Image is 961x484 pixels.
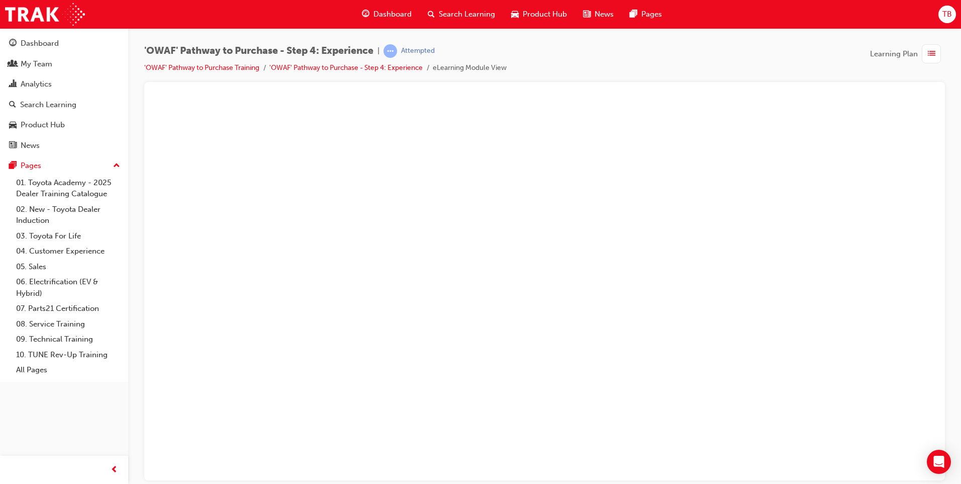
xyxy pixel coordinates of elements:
[354,4,420,25] a: guage-iconDashboard
[870,48,918,60] span: Learning Plan
[21,140,40,151] div: News
[9,101,16,110] span: search-icon
[630,8,637,21] span: pages-icon
[111,464,118,476] span: prev-icon
[401,46,435,56] div: Attempted
[4,55,124,73] a: My Team
[4,32,124,156] button: DashboardMy TeamAnalyticsSearch LearningProduct HubNews
[870,44,945,63] button: Learning Plan
[420,4,503,25] a: search-iconSearch Learning
[9,141,17,150] span: news-icon
[12,316,124,332] a: 08. Service Training
[4,34,124,53] a: Dashboard
[144,63,259,72] a: 'OWAF' Pathway to Purchase Training
[928,48,935,60] span: list-icon
[4,156,124,175] button: Pages
[4,96,124,114] a: Search Learning
[5,3,85,26] img: Trak
[113,159,120,173] span: up-icon
[523,9,567,20] span: Product Hub
[12,347,124,363] a: 10. TUNE Rev-Up Training
[12,274,124,301] a: 06. Electrification (EV & Hybrid)
[9,60,17,69] span: people-icon
[21,119,65,131] div: Product Hub
[9,39,17,48] span: guage-icon
[433,62,507,74] li: eLearning Module View
[21,160,41,172] div: Pages
[269,63,423,72] a: 'OWAF' Pathway to Purchase - Step 4: Experience
[428,8,435,21] span: search-icon
[12,301,124,316] a: 07. Parts21 Certification
[12,332,124,347] a: 09. Technical Training
[12,175,124,202] a: 01. Toyota Academy - 2025 Dealer Training Catalogue
[12,228,124,244] a: 03. Toyota For Life
[9,80,17,89] span: chart-icon
[373,9,412,20] span: Dashboard
[377,45,379,57] span: |
[4,75,124,94] a: Analytics
[439,9,495,20] span: Search Learning
[21,78,52,90] div: Analytics
[942,9,952,20] span: TB
[938,6,956,23] button: TB
[144,45,373,57] span: 'OWAF' Pathway to Purchase - Step 4: Experience
[4,116,124,134] a: Product Hub
[575,4,622,25] a: news-iconNews
[20,99,76,111] div: Search Learning
[362,8,369,21] span: guage-icon
[383,44,397,58] span: learningRecordVerb_ATTEMPT-icon
[9,121,17,130] span: car-icon
[4,136,124,155] a: News
[622,4,670,25] a: pages-iconPages
[21,58,52,70] div: My Team
[12,362,124,378] a: All Pages
[12,202,124,228] a: 02. New - Toyota Dealer Induction
[583,8,591,21] span: news-icon
[503,4,575,25] a: car-iconProduct Hub
[641,9,662,20] span: Pages
[12,259,124,275] a: 05. Sales
[21,38,59,49] div: Dashboard
[927,450,951,474] div: Open Intercom Messenger
[9,162,17,171] span: pages-icon
[595,9,614,20] span: News
[511,8,519,21] span: car-icon
[12,244,124,259] a: 04. Customer Experience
